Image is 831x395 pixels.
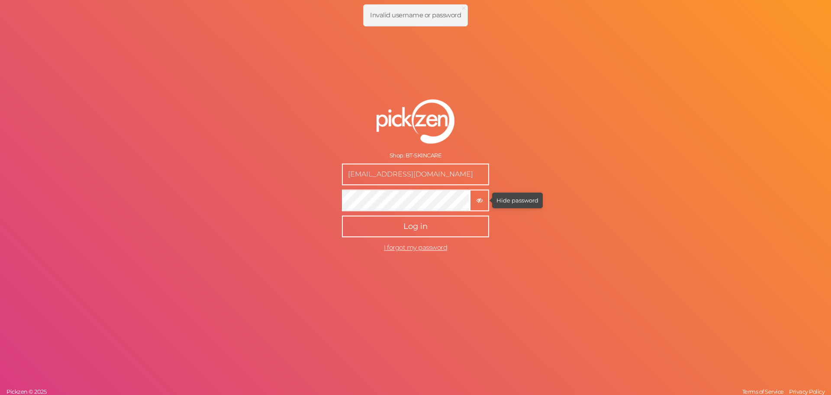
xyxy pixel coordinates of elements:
input: E-mail [342,163,489,185]
span: × [461,2,467,14]
a: Pickzen © 2025 [4,388,48,395]
span: Privacy Policy [789,388,825,395]
a: Terms of Service [740,388,786,395]
tip-tip: Hide password [496,197,538,204]
img: pz-logo-white.png [377,99,454,144]
a: Privacy Policy [787,388,827,395]
button: Log in [342,215,489,237]
div: Shop: BT-SKINCARE [342,152,489,159]
a: I forgot my password [384,243,447,251]
span: Invalid username or password [370,11,461,19]
span: Log in [403,222,428,231]
button: Hide password [470,189,489,211]
span: Terms of Service [742,388,784,395]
